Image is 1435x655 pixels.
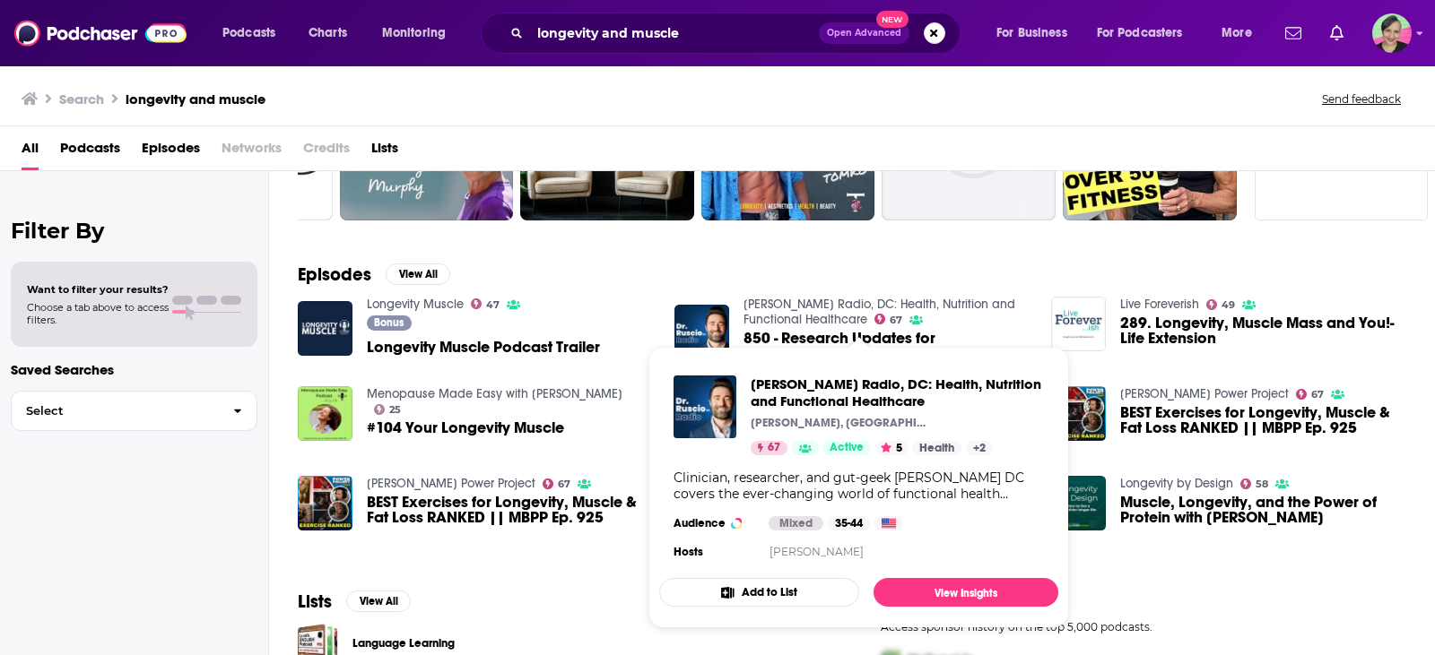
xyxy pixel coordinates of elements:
a: 49 [1206,299,1236,310]
span: Select [12,405,219,417]
a: #104 Your Longevity Muscle [367,420,564,435]
span: Choose a tab above to access filters. [27,301,169,326]
a: 850 - Research Updates for Depression, Longevity & Muscle Recovery [744,331,1030,361]
button: open menu [1085,19,1209,47]
span: 850 - Research Updates for [MEDICAL_DATA], Longevity & Muscle Recovery [744,331,1030,361]
a: Show notifications dropdown [1278,18,1309,48]
a: Longevity Muscle [367,297,464,312]
a: Active [822,441,871,455]
span: Episodes [142,134,200,170]
button: open menu [210,19,299,47]
a: 67 [874,314,903,324]
h3: Search [59,90,104,108]
button: Add to List [659,578,859,607]
img: User Profile [1372,13,1412,53]
h2: Episodes [298,263,371,286]
button: Select [11,391,257,431]
a: Live Foreverish [1120,297,1199,312]
span: For Business [996,21,1067,46]
a: Dr. Ruscio Radio, DC: Health, Nutrition and Functional Healthcare [744,297,1015,327]
span: Logged in as LizDVictoryBelt [1372,13,1412,53]
span: Active [830,439,864,457]
span: 25 [389,406,401,414]
h3: Audience [674,516,754,530]
span: Charts [309,21,347,46]
button: 5 [875,441,908,455]
a: Lists [371,134,398,170]
img: Longevity Muscle Podcast Trailer [298,301,352,356]
a: BEST Exercises for Longevity, Muscle & Fat Loss RANKED || MBPP Ep. 925 [367,495,653,525]
img: Dr. Ruscio Radio, DC: Health, Nutrition and Functional Healthcare [674,375,736,438]
span: More [1222,21,1252,46]
a: Show notifications dropdown [1323,18,1351,48]
span: Podcasts [222,21,275,46]
img: BEST Exercises for Longevity, Muscle & Fat Loss RANKED || MBPP Ep. 925 [1051,386,1106,441]
span: Open Advanced [827,29,901,38]
img: BEST Exercises for Longevity, Muscle & Fat Loss RANKED || MBPP Ep. 925 [298,476,352,530]
span: 47 [486,301,500,309]
a: Longevity by Design [1120,476,1233,491]
a: View Insights [874,578,1058,607]
button: open menu [984,19,1090,47]
p: Access sponsor history on the top 5,000 podcasts. [881,620,1406,633]
h3: longevity and muscle [126,90,265,108]
a: Language Learning [352,633,455,653]
span: Credits [303,134,350,170]
a: Podchaser - Follow, Share and Rate Podcasts [14,16,187,50]
div: Clinician, researcher, and gut-geek [PERSON_NAME] DC covers the ever-changing world of functional... [674,470,1044,502]
span: New [876,11,909,28]
a: 67 [543,478,571,489]
a: All [22,134,39,170]
span: For Podcasters [1097,21,1183,46]
a: Dr. Ruscio Radio, DC: Health, Nutrition and Functional Healthcare [751,375,1044,409]
span: 67 [1311,391,1324,399]
div: Mixed [769,516,823,530]
a: +2 [966,441,993,455]
span: 67 [768,439,780,457]
a: Health [912,441,961,455]
span: Networks [222,134,282,170]
img: #104 Your Longevity Muscle [298,386,352,441]
div: Search podcasts, credits, & more... [498,13,978,54]
img: 850 - Research Updates for Depression, Longevity & Muscle Recovery [674,305,729,359]
a: 67 [1296,389,1325,400]
button: View All [346,590,411,612]
h2: Lists [298,590,332,613]
h4: Hosts [674,545,703,559]
a: Podcasts [60,134,120,170]
span: Muscle, Longevity, and the Power of Protein with [PERSON_NAME] [1120,495,1406,525]
input: Search podcasts, credits, & more... [530,19,819,47]
a: Muscle, Longevity, and the Power of Protein with Dr. Gabrielle Lyon [1120,495,1406,525]
a: BEST Exercises for Longevity, Muscle & Fat Loss RANKED || MBPP Ep. 925 [1120,405,1406,435]
button: Send feedback [1317,91,1406,107]
a: [PERSON_NAME] [770,545,864,558]
span: Monitoring [382,21,446,46]
a: Menopause Made Easy with Tanya [367,386,622,401]
a: 67 [751,441,787,455]
a: 58 [1240,478,1269,489]
span: 58 [1256,480,1268,488]
h2: Filter By [11,218,257,244]
img: 289. Longevity, Muscle Mass and You!- Life Extension [1051,297,1106,351]
p: [PERSON_NAME], [GEOGRAPHIC_DATA] [751,416,930,430]
a: 289. Longevity, Muscle Mass and You!- Life Extension [1120,315,1406,346]
span: 67 [558,480,570,488]
button: Show profile menu [1372,13,1412,53]
img: Muscle, Longevity, and the Power of Protein with Dr. Gabrielle Lyon [1051,476,1106,530]
div: 35-44 [828,516,870,530]
a: Longevity Muscle Podcast Trailer [367,340,600,355]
